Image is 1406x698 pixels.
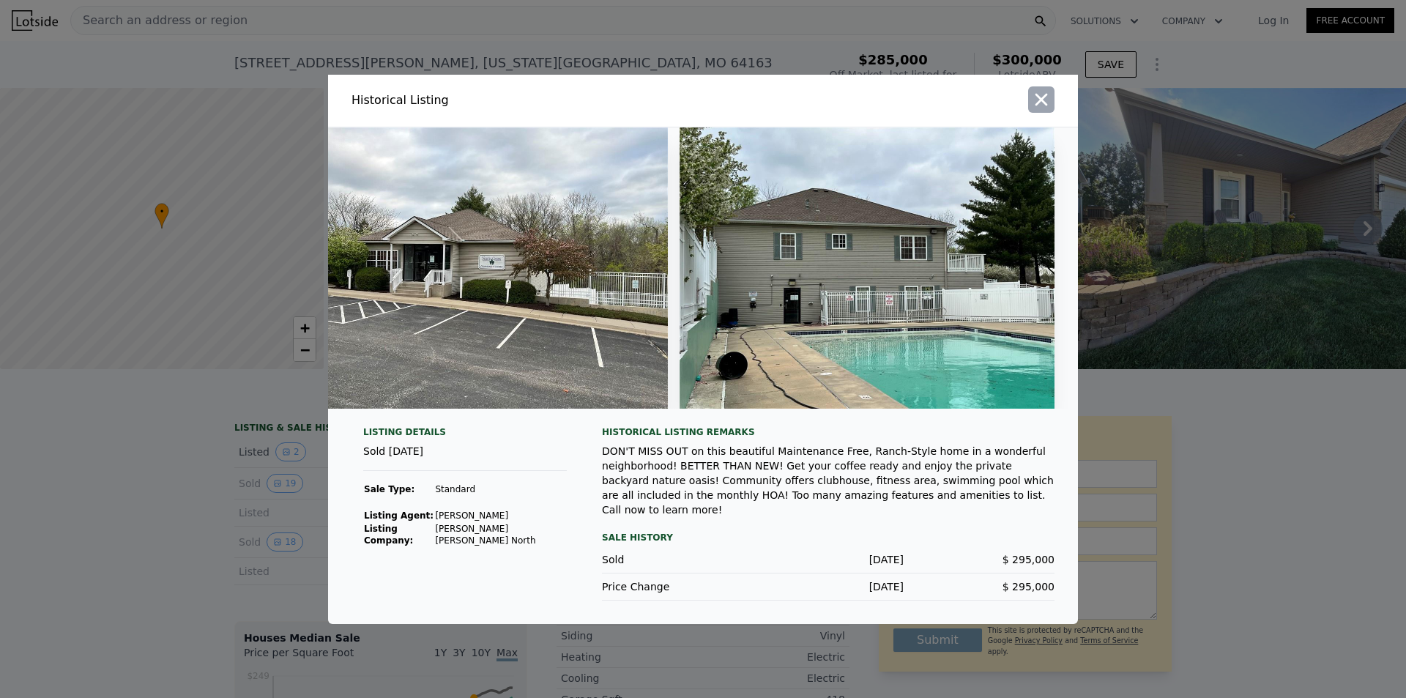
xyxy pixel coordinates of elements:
div: Sale History [602,529,1054,546]
div: Sold [DATE] [363,444,567,471]
img: Property Img [680,127,1054,409]
div: Historical Listing [351,92,697,109]
span: $ 295,000 [1003,581,1054,593]
span: $ 295,000 [1003,554,1054,565]
div: DON'T MISS OUT on this beautiful Maintenance Free, Ranch-Style home in a wonderful neighborhood! ... [602,444,1054,517]
td: [PERSON_NAME] [434,509,567,522]
div: Listing Details [363,426,567,444]
div: Sold [602,552,753,567]
div: [DATE] [753,552,904,567]
td: [PERSON_NAME] [PERSON_NAME] North [434,522,567,547]
div: Price Change [602,579,753,594]
strong: Sale Type: [364,484,414,494]
div: [DATE] [753,579,904,594]
strong: Listing Company: [364,524,413,546]
img: Property Img [292,127,668,409]
strong: Listing Agent: [364,510,434,521]
div: Historical Listing remarks [602,426,1054,438]
td: Standard [434,483,567,496]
